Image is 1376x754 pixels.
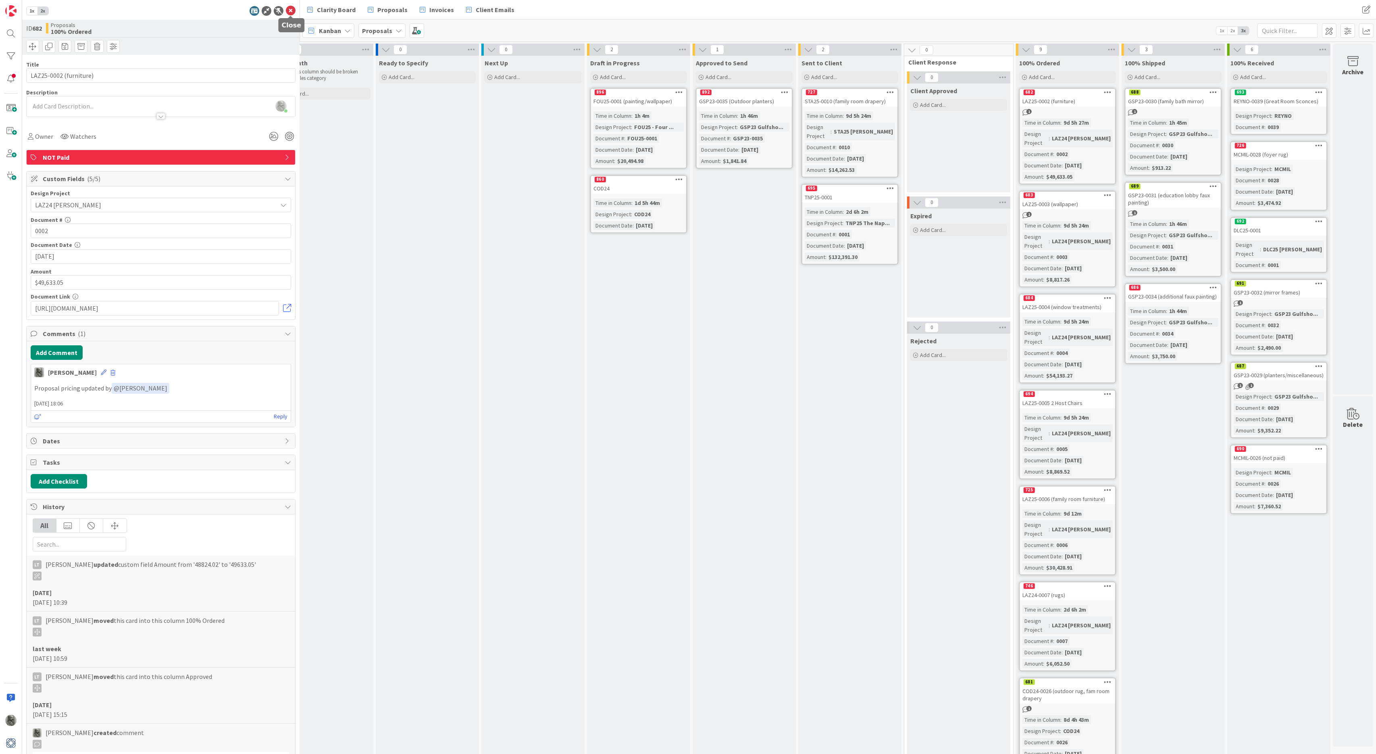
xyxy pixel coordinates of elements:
[593,134,624,143] div: Document #
[845,154,866,163] div: [DATE]
[844,154,845,163] span: :
[806,90,817,95] div: 727
[1238,27,1249,35] span: 3x
[26,23,42,33] span: ID
[1022,264,1062,273] div: Document Date
[1271,165,1272,173] span: :
[1167,118,1189,127] div: 1h 45m
[1255,198,1283,207] div: $3,474.92
[1132,210,1137,215] span: 1
[31,345,83,360] button: Add Comment
[802,89,897,107] div: 727STA25-0010 (family room drapery)
[1240,73,1266,81] span: Add Card...
[634,221,655,230] div: [DATE]
[593,198,631,207] div: Time in Column
[1049,237,1050,246] span: :
[1022,161,1062,170] div: Document Date
[1234,198,1254,207] div: Amount
[1128,129,1166,138] div: Design Project
[633,111,652,120] div: 1h 4m
[593,123,631,132] div: Design Project
[590,59,640,67] span: Draft in Progress
[1231,142,1326,149] div: 726
[1050,237,1113,246] div: LAZ24 [PERSON_NAME]
[1266,123,1281,132] div: 0039
[114,384,167,392] span: [PERSON_NAME]
[1266,261,1281,269] div: 0001
[591,89,686,107] div: 896FOU25-0001 (painting/wallpaper)
[377,5,408,15] span: Proposals
[1060,221,1062,230] span: :
[1129,184,1141,189] div: 689
[1020,583,1115,600] div: 746LAZ24-0007 (rugs)
[1128,141,1159,150] div: Document #
[87,175,100,183] span: ( 5/5 )
[1020,679,1115,704] div: 681COD24-0026 (outdoor rug, fam room drapery
[805,154,844,163] div: Document Date
[1020,391,1115,408] div: 694LAZ25-0005 2 Host Chairs
[593,210,631,219] div: Design Project
[699,123,737,132] div: Design Project
[802,89,897,96] div: 727
[1020,583,1115,590] div: 746
[700,90,712,95] div: 892
[1231,218,1326,236] div: 692DLC25-0001
[625,134,659,143] div: FOU25-0001
[70,132,96,141] span: Watchers
[1167,231,1214,240] div: GSP23 Gulfsho...
[33,537,126,551] input: Search...
[1149,163,1150,172] span: :
[697,89,792,96] div: 892
[706,73,731,81] span: Add Card...
[802,192,897,203] div: TNP25-0001
[1234,123,1264,132] div: Document #
[37,7,48,15] span: 2x
[1227,27,1238,35] span: 2x
[633,145,634,154] span: :
[1245,45,1259,54] span: 6
[485,59,508,67] span: Next Up
[33,729,42,737] img: PA
[51,28,92,35] b: 100% Ordered
[1020,487,1115,494] div: 725
[920,45,933,55] span: 0
[1235,90,1246,95] div: 693
[1022,150,1053,159] div: Document #
[624,134,625,143] span: :
[1044,172,1074,181] div: $49,633.05
[591,176,686,194] div: 860COD24
[1150,163,1173,172] div: $913.22
[1166,118,1167,127] span: :
[805,123,831,140] div: Design Project
[591,96,686,107] div: FOU25-0001 (painting/wallpaper)
[925,73,939,82] span: 0
[1020,679,1115,686] div: 681
[1167,253,1168,262] span: :
[1022,118,1060,127] div: Time in Column
[1128,242,1159,251] div: Document #
[1231,445,1326,463] div: 690MCMIL-0026 (not paid)
[593,221,633,230] div: Document Date
[1168,253,1189,262] div: [DATE]
[591,183,686,194] div: COD24
[591,176,686,183] div: 860
[1022,232,1049,250] div: Design Project
[634,145,655,154] div: [DATE]
[738,145,739,154] span: :
[1231,280,1326,298] div: 691GSP23-0032 (mirror frames)
[1128,231,1166,240] div: Design Project
[35,199,273,211] span: LAZ24 [PERSON_NAME]
[1274,187,1295,196] div: [DATE]
[31,474,87,489] button: Add Checklist
[27,7,37,15] span: 1x
[1257,23,1318,38] input: Quick Filter...
[1160,242,1175,251] div: 0031
[1272,111,1294,120] div: REYNO
[1272,165,1293,173] div: MCMIL
[1234,165,1271,173] div: Design Project
[811,73,837,81] span: Add Card...
[317,5,356,15] span: Clarity Board
[1159,141,1160,150] span: :
[26,89,58,96] span: Description
[389,73,414,81] span: Add Card...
